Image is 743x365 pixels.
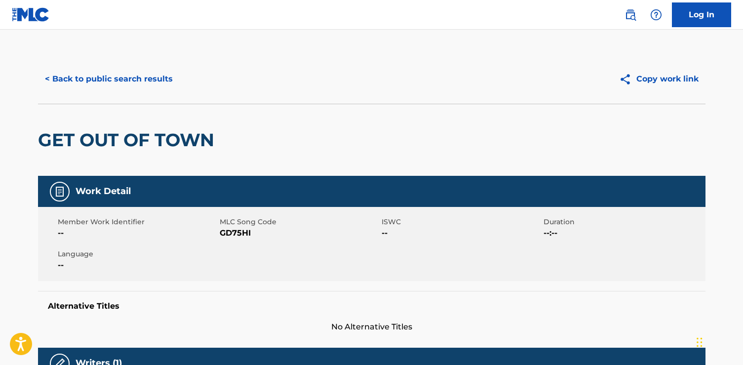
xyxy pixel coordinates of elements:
[58,249,217,259] span: Language
[621,5,640,25] a: Public Search
[38,67,180,91] button: < Back to public search results
[694,318,743,365] iframe: Chat Widget
[544,217,703,227] span: Duration
[650,9,662,21] img: help
[382,227,541,239] span: --
[619,73,636,85] img: Copy work link
[672,2,731,27] a: Log In
[220,217,379,227] span: MLC Song Code
[54,186,66,198] img: Work Detail
[38,321,705,333] span: No Alternative Titles
[58,259,217,271] span: --
[58,227,217,239] span: --
[697,327,703,357] div: Drag
[48,301,696,311] h5: Alternative Titles
[38,129,219,151] h2: GET OUT OF TOWN
[12,7,50,22] img: MLC Logo
[625,9,636,21] img: search
[76,186,131,197] h5: Work Detail
[382,217,541,227] span: ISWC
[220,227,379,239] span: GD75HI
[544,227,703,239] span: --:--
[646,5,666,25] div: Help
[612,67,705,91] button: Copy work link
[58,217,217,227] span: Member Work Identifier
